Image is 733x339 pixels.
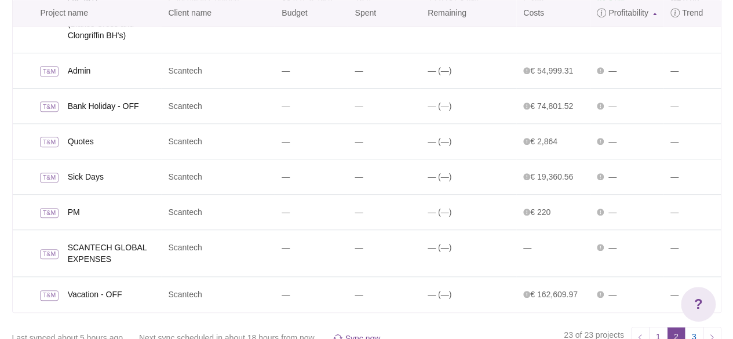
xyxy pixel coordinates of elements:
[168,290,202,299] a: Scantech
[275,276,348,312] td: —
[348,194,420,229] td: —
[40,290,59,301] span: T&M
[523,172,573,181] span: € 19,360.56
[608,172,617,181] span: —
[523,66,573,75] span: € 54,999.31
[68,242,162,265] a: SCANTECH GLOBAL EXPENSES
[40,208,59,218] span: T&M
[168,172,202,181] a: Scantech
[694,294,703,315] span: ?
[40,66,59,76] span: T&M
[21,103,31,110] img: sync_now-9c84e01d8e912370ba7b9fb2087a1ae7f330ac19c7649f77bb8f951fbc3f49ac.svg
[653,13,657,15] img: sort_asc-486e9ffe7a5d0b5d827ae023700817ec45ee8f01fe4fbbf760f7c6c7b9d19fda.svg
[21,14,31,21] img: sync_now-9c84e01d8e912370ba7b9fb2087a1ae7f330ac19c7649f77bb8f951fbc3f49ac.svg
[275,194,348,229] td: —
[21,67,31,74] img: sync_now-9c84e01d8e912370ba7b9fb2087a1ae7f330ac19c7649f77bb8f951fbc3f49ac.svg
[670,243,679,252] span: —
[421,276,516,312] td: — (—)
[40,249,59,260] span: T&M
[608,137,617,146] span: —
[21,209,31,216] img: sync_now-9c84e01d8e912370ba7b9fb2087a1ae7f330ac19c7649f77bb8f951fbc3f49ac.svg
[21,250,31,257] img: sync_now-9c84e01d8e912370ba7b9fb2087a1ae7f330ac19c7649f77bb8f951fbc3f49ac.svg
[421,194,516,229] td: — (—)
[523,137,557,146] span: € 2,864
[348,53,420,88] td: —
[608,101,617,111] span: —
[608,207,617,217] span: —
[68,289,162,300] a: Vacation - OFF
[168,66,202,75] a: Scantech
[275,53,348,88] td: —
[523,290,578,299] span: € 162,609.97
[21,174,31,181] img: sync_now-9c84e01d8e912370ba7b9fb2087a1ae7f330ac19c7649f77bb8f951fbc3f49ac.svg
[40,173,59,183] span: T&M
[421,88,516,123] td: — (—)
[168,137,202,146] a: Scantech
[348,88,420,123] td: —
[608,66,617,75] span: —
[275,123,348,159] td: —
[608,243,617,252] span: —
[348,229,420,276] td: —
[670,207,679,217] span: —
[40,137,59,147] span: T&M
[523,101,573,111] span: € 74,801.52
[68,136,162,147] a: Quotes
[21,138,31,145] img: sync_now-9c84e01d8e912370ba7b9fb2087a1ae7f330ac19c7649f77bb8f951fbc3f49ac.svg
[670,101,679,111] span: —
[168,207,202,217] a: Scantech
[68,171,162,183] a: Sick Days
[608,290,617,299] span: —
[40,101,59,112] span: T&M
[21,291,31,298] img: sync_now-9c84e01d8e912370ba7b9fb2087a1ae7f330ac19c7649f77bb8f951fbc3f49ac.svg
[421,229,516,276] td: — (—)
[275,88,348,123] td: —
[348,276,420,312] td: —
[523,243,531,252] span: —
[421,123,516,159] td: — (—)
[421,53,516,88] td: — (—)
[670,66,679,75] span: —
[348,159,420,194] td: —
[168,243,202,252] a: Scantech
[68,206,162,218] a: PM
[168,101,202,111] a: Scantech
[348,123,420,159] td: —
[275,159,348,194] td: —
[670,172,679,181] span: —
[523,207,550,217] span: € 220
[670,290,679,299] span: —
[275,229,348,276] td: —
[421,159,516,194] td: — (—)
[68,100,162,112] a: Bank Holiday - OFF
[670,137,679,146] span: —
[68,65,162,76] a: Admin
